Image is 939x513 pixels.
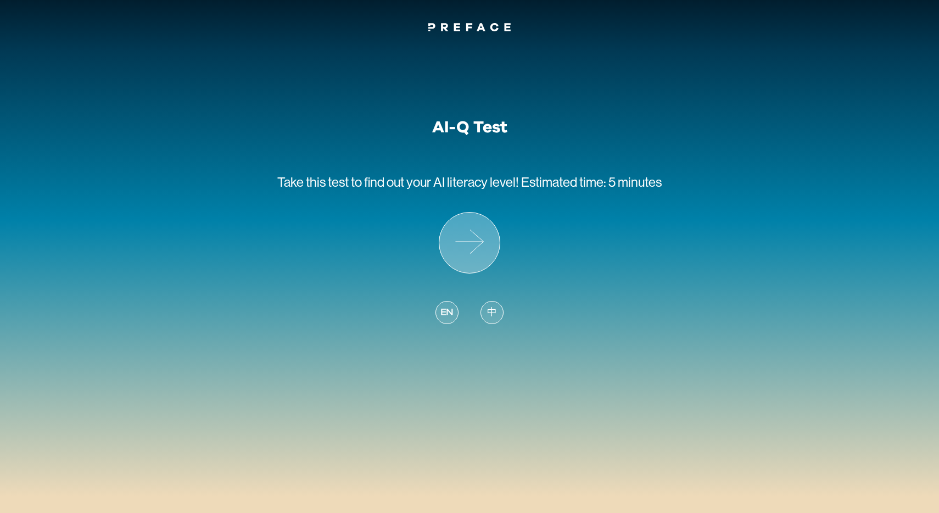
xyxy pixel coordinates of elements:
span: Estimated time: 5 minutes [521,175,662,189]
span: 中 [487,305,497,320]
span: find out your AI literacy level! [364,175,519,189]
h1: AI-Q Test [432,118,507,137]
span: Take this test to [277,175,362,189]
span: EN [440,305,454,320]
